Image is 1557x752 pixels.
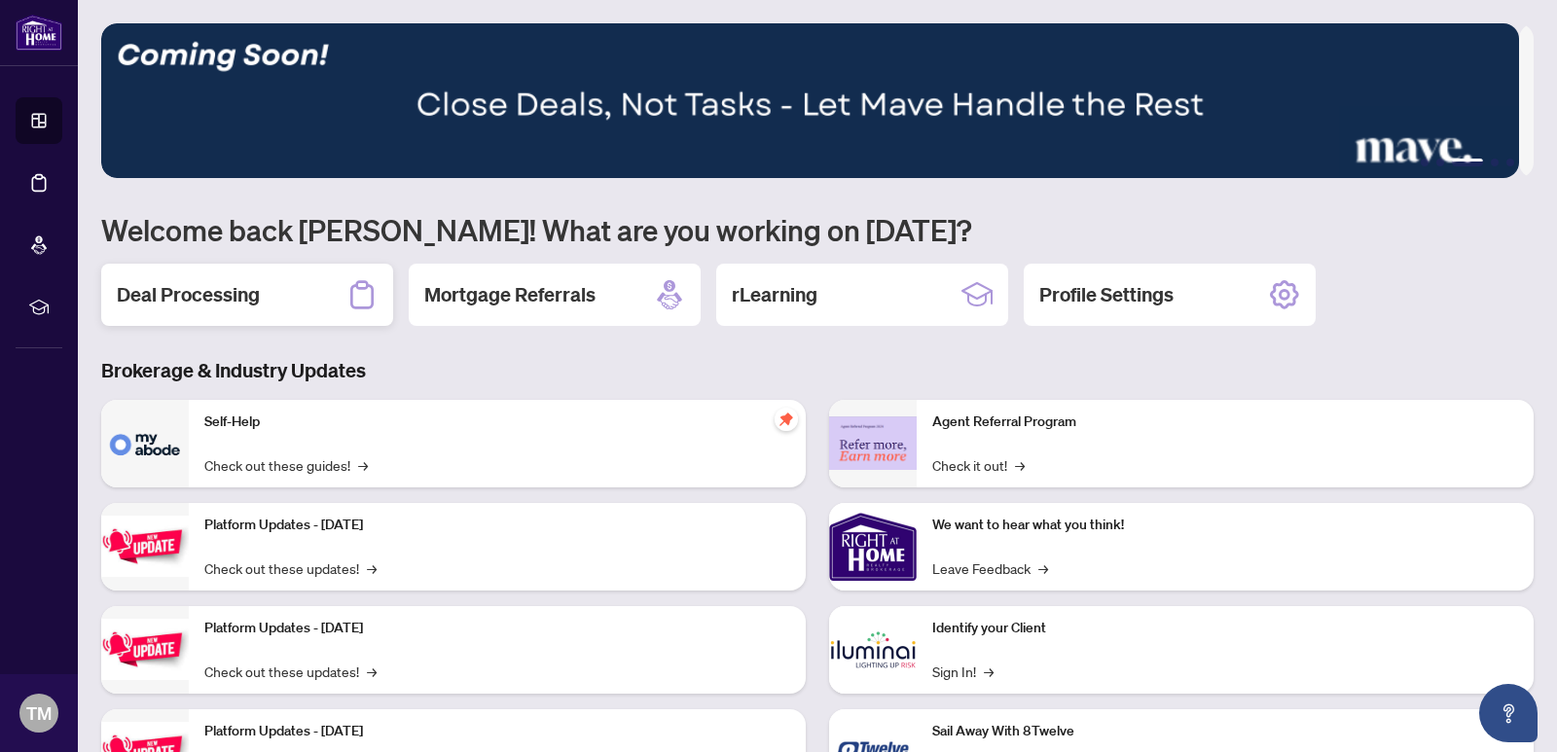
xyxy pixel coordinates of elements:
img: Platform Updates - July 21, 2025 [101,516,189,577]
h3: Brokerage & Industry Updates [101,357,1534,384]
span: pushpin [775,408,798,431]
span: → [358,454,368,476]
img: Platform Updates - July 8, 2025 [101,619,189,680]
button: Open asap [1479,684,1538,742]
button: 5 [1506,159,1514,166]
p: Platform Updates - [DATE] [204,618,790,639]
img: Self-Help [101,400,189,487]
button: 1 [1421,159,1429,166]
a: Check out these updates!→ [204,661,377,682]
a: Check out these updates!→ [204,557,377,579]
a: Sign In!→ [932,661,994,682]
img: Identify your Client [829,606,917,694]
p: Identify your Client [932,618,1518,639]
span: → [984,661,994,682]
p: We want to hear what you think! [932,515,1518,536]
p: Self-Help [204,412,790,433]
p: Agent Referral Program [932,412,1518,433]
p: Platform Updates - [DATE] [204,515,790,536]
a: Check out these guides!→ [204,454,368,476]
h1: Welcome back [PERSON_NAME]! What are you working on [DATE]? [101,211,1534,248]
button: 2 [1436,159,1444,166]
span: → [1015,454,1025,476]
img: logo [16,15,62,51]
span: → [1038,557,1048,579]
span: → [367,661,377,682]
img: We want to hear what you think! [829,503,917,591]
img: Agent Referral Program [829,416,917,470]
a: Leave Feedback→ [932,557,1048,579]
h2: Mortgage Referrals [424,281,596,308]
a: Check it out!→ [932,454,1025,476]
p: Platform Updates - [DATE] [204,721,790,742]
p: Sail Away With 8Twelve [932,721,1518,742]
img: Slide 2 [101,23,1519,178]
h2: Deal Processing [117,281,260,308]
button: 3 [1452,159,1483,166]
h2: Profile Settings [1039,281,1174,308]
button: 4 [1491,159,1499,166]
span: TM [26,699,52,727]
h2: rLearning [732,281,817,308]
span: → [367,557,377,579]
